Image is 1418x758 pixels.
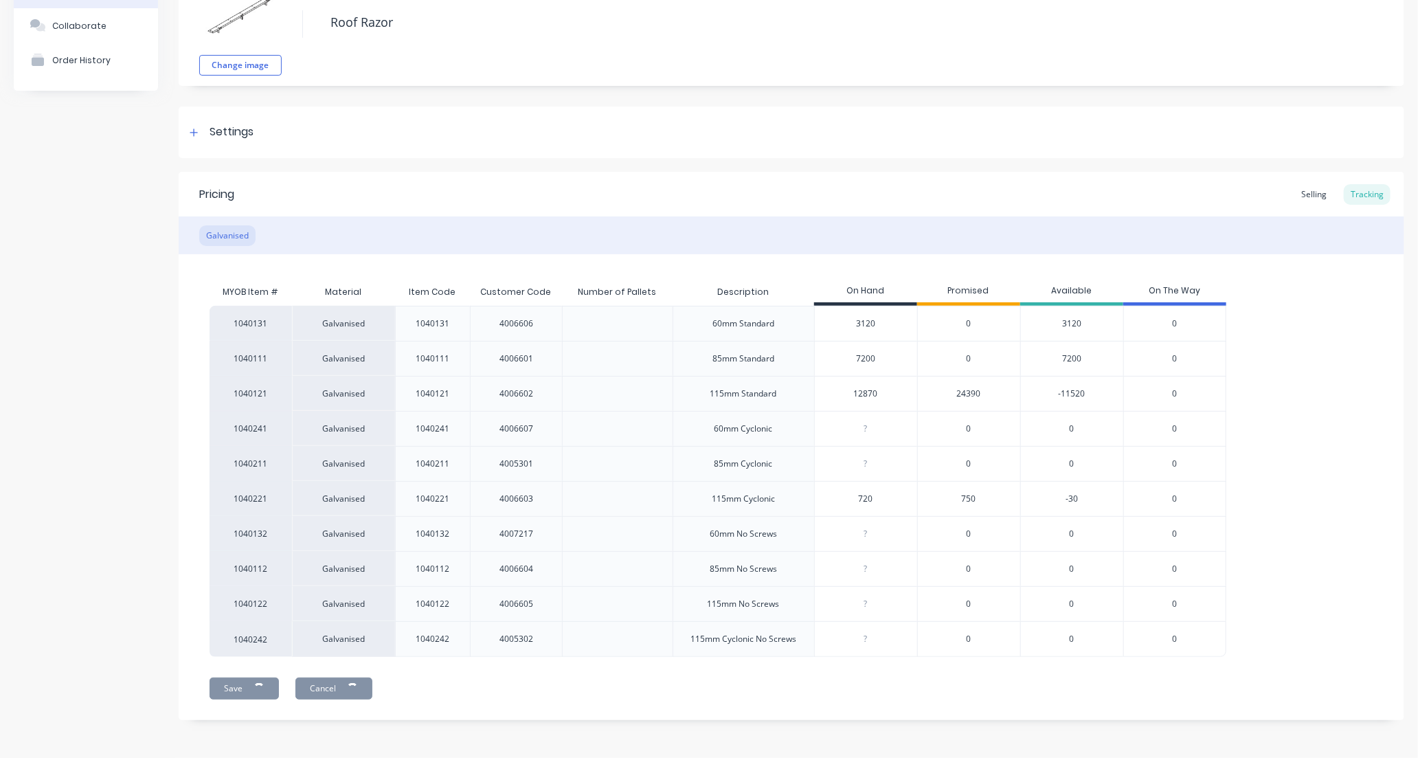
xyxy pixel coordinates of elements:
div: 3120 [815,306,917,341]
div: ? [815,552,917,586]
span: 0 [967,633,971,645]
button: Order History [14,43,158,77]
div: Promised [917,278,1020,306]
div: 1040121 [210,376,292,411]
div: 1040131 [416,317,449,330]
div: 4006607 [499,423,533,435]
div: 1040211 [416,458,449,470]
span: 750 [962,493,976,505]
span: 0 [1172,317,1177,330]
div: 4005301 [499,458,533,470]
div: Description [706,275,780,309]
div: 1040241 [416,423,449,435]
div: Customer Code [469,275,562,309]
div: Galvanised [292,341,395,376]
span: 0 [1172,388,1177,400]
div: On The Way [1123,278,1226,306]
div: 0 [1020,411,1123,446]
div: On Hand [814,278,917,306]
span: 0 [967,528,971,540]
div: 85mm No Screws [710,563,777,575]
div: Galvanised [292,516,395,551]
div: 60mm No Screws [710,528,777,540]
div: 115mm Cyclonic No Screws [690,633,796,645]
div: 1040122 [416,598,449,610]
span: 0 [967,317,971,330]
div: Order History [52,55,111,65]
div: 7200 [1020,341,1123,376]
div: Settings [210,124,254,141]
span: 0 [967,563,971,575]
div: 3120 [1020,306,1123,341]
div: Galvanised [292,411,395,446]
div: 115mm Cyclonic [712,493,775,505]
div: Galvanised [292,551,395,586]
div: 1040111 [416,353,449,365]
button: Save [210,678,279,700]
div: 0 [1020,621,1123,657]
div: 85mm Standard [712,353,774,365]
span: 0 [1172,563,1177,575]
div: 4006605 [499,598,533,610]
div: 4006601 [499,353,533,365]
div: 4006606 [499,317,533,330]
div: Galvanised [292,376,395,411]
div: 0 [1020,446,1123,481]
div: Galvanised [199,225,256,246]
textarea: Roof Razor [324,6,1271,38]
div: 4006603 [499,493,533,505]
div: 1040112 [210,551,292,586]
div: 1040211 [210,446,292,481]
div: Material [292,278,395,306]
div: 0 [1020,516,1123,551]
span: 0 [1172,423,1177,435]
button: Change image [199,55,282,76]
div: ? [815,587,917,621]
div: -11520 [1020,376,1123,411]
div: 1040221 [416,493,449,505]
span: 24390 [957,388,981,400]
div: 4007217 [499,528,533,540]
div: 4005302 [499,633,533,645]
div: Collaborate [52,21,106,31]
div: 1040121 [416,388,449,400]
div: Tracking [1344,184,1391,205]
div: 115mm Standard [710,388,777,400]
div: 0 [1020,586,1123,621]
div: 1040242 [210,621,292,657]
div: 1040122 [210,586,292,621]
div: 720 [815,482,917,516]
div: 7200 [815,342,917,376]
div: Galvanised [292,621,395,657]
span: 0 [1172,493,1177,505]
div: 60mm Standard [712,317,774,330]
span: 0 [1172,598,1177,610]
div: Selling [1294,184,1333,205]
div: 85mm Cyclonic [714,458,773,470]
div: Available [1020,278,1123,306]
div: Galvanised [292,446,395,481]
div: 60mm Cyclonic [714,423,773,435]
span: 0 [1172,633,1177,645]
div: Pricing [199,186,234,203]
div: 1040242 [416,633,449,645]
div: 1040132 [210,516,292,551]
div: 4006604 [499,563,533,575]
div: Number of Pallets [567,275,667,309]
div: MYOB Item # [210,278,292,306]
div: 1040131 [210,306,292,341]
div: 12870 [815,377,917,411]
span: 0 [967,598,971,610]
div: 1040221 [210,481,292,516]
div: 1040241 [210,411,292,446]
div: 1040111 [210,341,292,376]
div: 1040112 [416,563,449,575]
div: -30 [1020,481,1123,516]
div: ? [815,517,917,551]
div: 115mm No Screws [708,598,780,610]
span: 0 [967,458,971,470]
span: 0 [967,353,971,365]
div: 0 [1020,551,1123,586]
div: 4006602 [499,388,533,400]
span: 0 [1172,458,1177,470]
